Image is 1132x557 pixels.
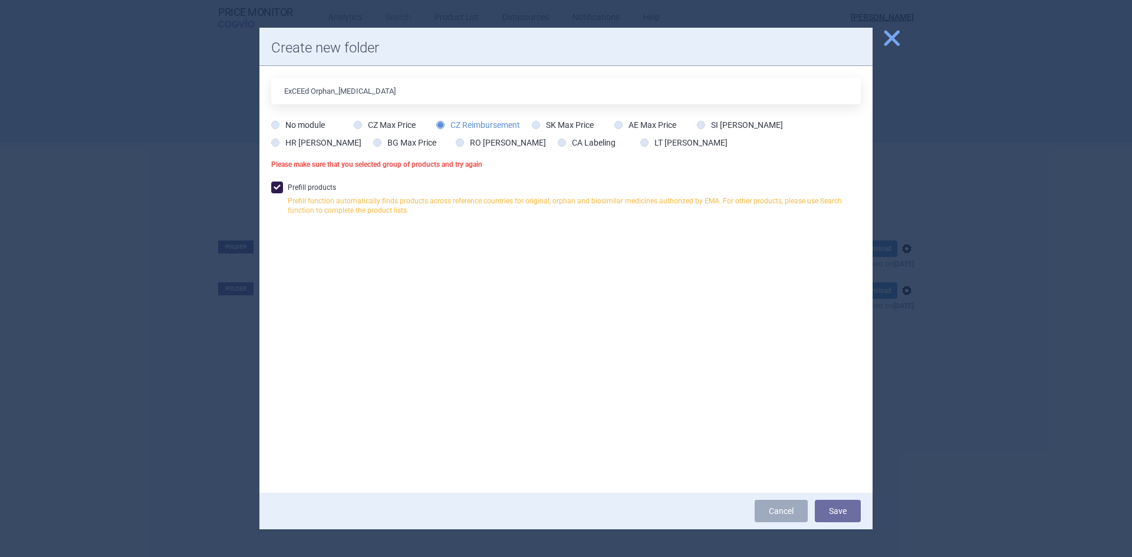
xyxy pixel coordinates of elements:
h1: Create new folder [271,39,861,57]
label: AE Max Price [614,119,676,131]
p: Please make sure that you selected group of products and try again [271,160,861,170]
label: HR [PERSON_NAME] [271,137,361,149]
input: Folder name [271,78,861,104]
label: SI [PERSON_NAME] [697,119,783,131]
label: Prefill products [271,182,861,222]
label: No module [271,119,325,131]
label: CZ Max Price [354,119,416,131]
label: BG Max Price [373,137,436,149]
label: SK Max Price [532,119,594,131]
p: Prefill function automatically finds products across reference countries for original, orphan and... [288,196,861,216]
label: LT [PERSON_NAME] [640,137,728,149]
a: Cancel [755,500,808,522]
label: CZ Reimbursement [436,119,520,131]
label: CA Labeling [558,137,616,149]
label: RO [PERSON_NAME] [456,137,546,149]
button: Save [815,500,861,522]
